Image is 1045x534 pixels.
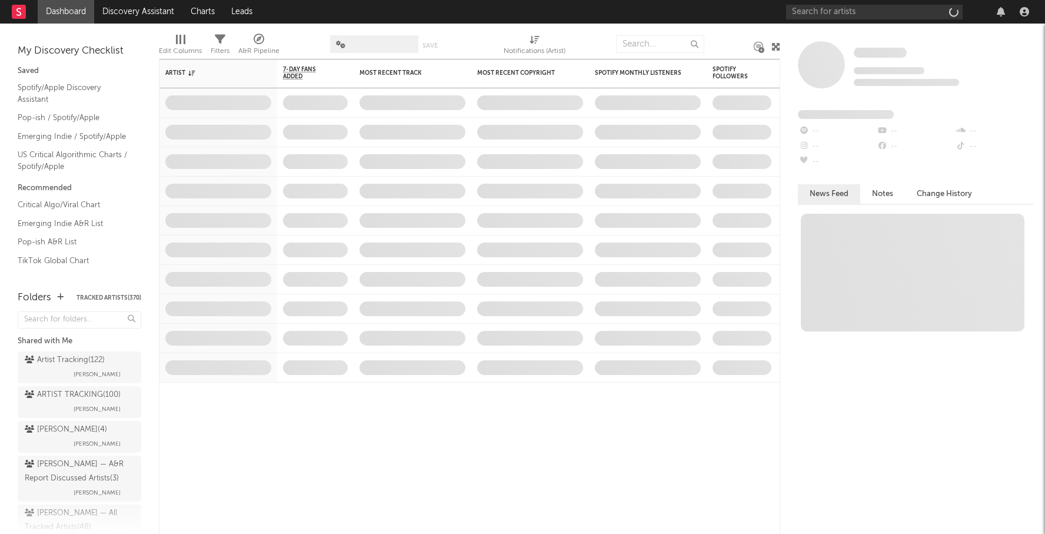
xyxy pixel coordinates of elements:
[18,130,129,143] a: Emerging Indie / Spotify/Apple
[504,44,565,58] div: Notifications (Artist)
[25,457,131,486] div: [PERSON_NAME] — A&R Report Discussed Artists ( 3 )
[18,456,141,502] a: [PERSON_NAME] — A&R Report Discussed Artists(3)[PERSON_NAME]
[854,48,907,58] span: Some Artist
[18,291,51,305] div: Folders
[18,334,141,349] div: Shared with Me
[595,69,683,77] div: Spotify Monthly Listeners
[18,217,129,230] a: Emerging Indie A&R List
[504,29,565,64] div: Notifications (Artist)
[74,367,121,382] span: [PERSON_NAME]
[25,353,105,367] div: Artist Tracking ( 122 )
[18,181,141,195] div: Recommended
[955,139,1033,154] div: --
[18,386,141,418] a: ARTIST TRACKING(100)[PERSON_NAME]
[25,388,121,402] div: ARTIST TRACKING ( 100 )
[955,124,1033,139] div: --
[860,184,905,204] button: Notes
[798,139,876,154] div: --
[159,44,202,58] div: Edit Columns
[798,110,894,119] span: Fans Added by Platform
[477,69,565,77] div: Most Recent Copyright
[798,184,860,204] button: News Feed
[854,67,924,74] span: Tracking Since: [DATE]
[18,351,141,383] a: Artist Tracking(122)[PERSON_NAME]
[165,69,254,77] div: Artist
[159,29,202,64] div: Edit Columns
[18,44,141,58] div: My Discovery Checklist
[18,198,129,211] a: Critical Algo/Viral Chart
[422,42,438,49] button: Save
[360,69,448,77] div: Most Recent Track
[18,311,141,329] input: Search for folders...
[74,402,121,416] span: [PERSON_NAME]
[18,236,129,248] a: Pop-ish A&R List
[798,124,876,139] div: --
[18,148,129,173] a: US Critical Algorithmic Charts / Spotify/Apple
[18,81,129,105] a: Spotify/Apple Discovery Assistant
[211,29,229,64] div: Filters
[876,139,954,154] div: --
[74,486,121,500] span: [PERSON_NAME]
[713,66,754,80] div: Spotify Followers
[18,421,141,453] a: [PERSON_NAME](4)[PERSON_NAME]
[238,29,279,64] div: A&R Pipeline
[905,184,984,204] button: Change History
[74,437,121,451] span: [PERSON_NAME]
[18,111,129,124] a: Pop-ish / Spotify/Apple
[18,64,141,78] div: Saved
[798,154,876,170] div: --
[238,44,279,58] div: A&R Pipeline
[25,423,107,437] div: [PERSON_NAME] ( 4 )
[211,44,229,58] div: Filters
[616,35,704,53] input: Search...
[854,79,959,86] span: 0 fans last week
[854,47,907,59] a: Some Artist
[876,124,954,139] div: --
[18,254,129,267] a: TikTok Global Chart
[283,66,330,80] span: 7-Day Fans Added
[786,5,963,19] input: Search for artists
[76,295,141,301] button: Tracked Artists(370)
